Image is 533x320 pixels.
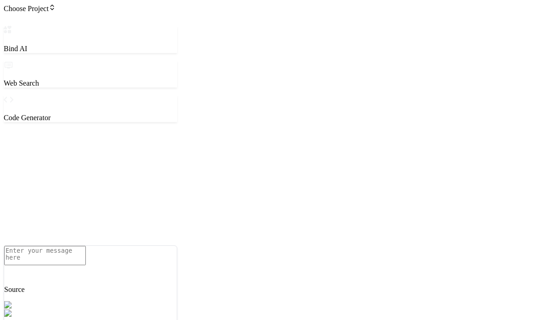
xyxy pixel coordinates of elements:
span: Choose Project [4,5,56,12]
p: Source [4,285,177,294]
img: Claude 4 Sonnet [4,309,60,318]
p: Bind AI [4,45,177,53]
p: Code Generator [4,114,177,122]
p: Web Search [4,79,177,87]
img: Pick Models [4,301,48,309]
